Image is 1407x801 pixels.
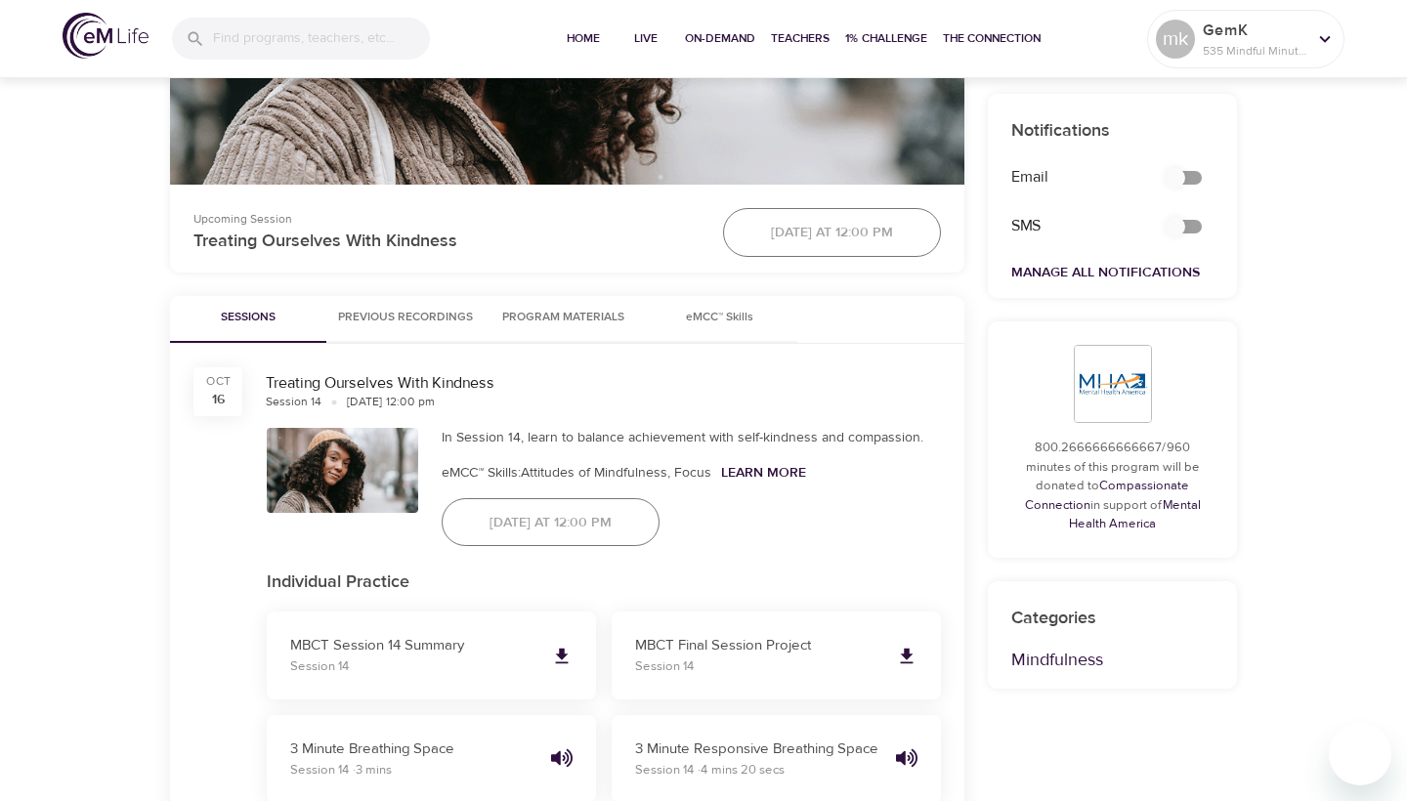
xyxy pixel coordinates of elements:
span: Sessions [182,308,315,328]
div: Email [1000,154,1145,200]
span: 1% Challenge [845,28,927,49]
iframe: Button to launch messaging window [1329,723,1391,785]
div: SMS [1000,203,1145,249]
p: Notifications [1011,117,1214,144]
p: 800.2666666666667/960 minutes of this program will be donated to in support of [1011,439,1214,534]
div: 16 [212,390,225,409]
span: Program Materials [496,308,629,328]
div: Treating Ourselves With Kindness [266,372,941,395]
a: MBCT Session 14 SummarySession 14 [267,611,596,699]
p: 3 Minute Breathing Space [290,738,535,761]
a: Learn More [721,464,806,482]
p: Session 14 [635,657,880,677]
p: MBCT Session 14 Summary [290,635,535,657]
p: 3 Minute Responsive Breathing Space [635,738,880,761]
p: Upcoming Session [193,210,700,228]
a: MBCT Final Session ProjectSession 14 [612,611,941,699]
a: Manage All Notifications [1011,264,1200,281]
p: Treating Ourselves With Kindness [193,228,700,254]
p: Categories [1011,605,1214,631]
div: [DATE] 12:00 pm [347,394,435,410]
p: Session 14 [635,761,880,780]
span: eMCC™ Skills [653,308,786,328]
span: Teachers [771,28,830,49]
p: GemK [1203,19,1306,42]
span: The Connection [943,28,1041,49]
span: · 4 mins 20 secs [698,762,785,778]
a: Compassionate Connection [1025,478,1190,513]
p: Session 14 [290,657,535,677]
span: On-Demand [685,28,755,49]
div: Oct [206,373,231,390]
p: MBCT Final Session Project [635,635,880,657]
span: Live [622,28,669,49]
span: · 3 mins [353,762,392,778]
span: Home [560,28,607,49]
span: Previous Recordings [338,308,473,328]
p: Session 14 [290,761,535,780]
input: Find programs, teachers, etc... [213,18,430,60]
p: Individual Practice [267,569,941,596]
p: Mindfulness [1011,647,1214,673]
div: Session 14 [266,394,321,410]
div: mk [1156,20,1195,59]
span: eMCC™ Skills: Attitudes of Mindfulness, Focus [442,464,711,482]
img: logo [63,13,149,59]
p: 535 Mindful Minutes [1203,42,1306,60]
div: In Session 14, learn to balance achievement with self-kindness and compassion. [442,428,942,447]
